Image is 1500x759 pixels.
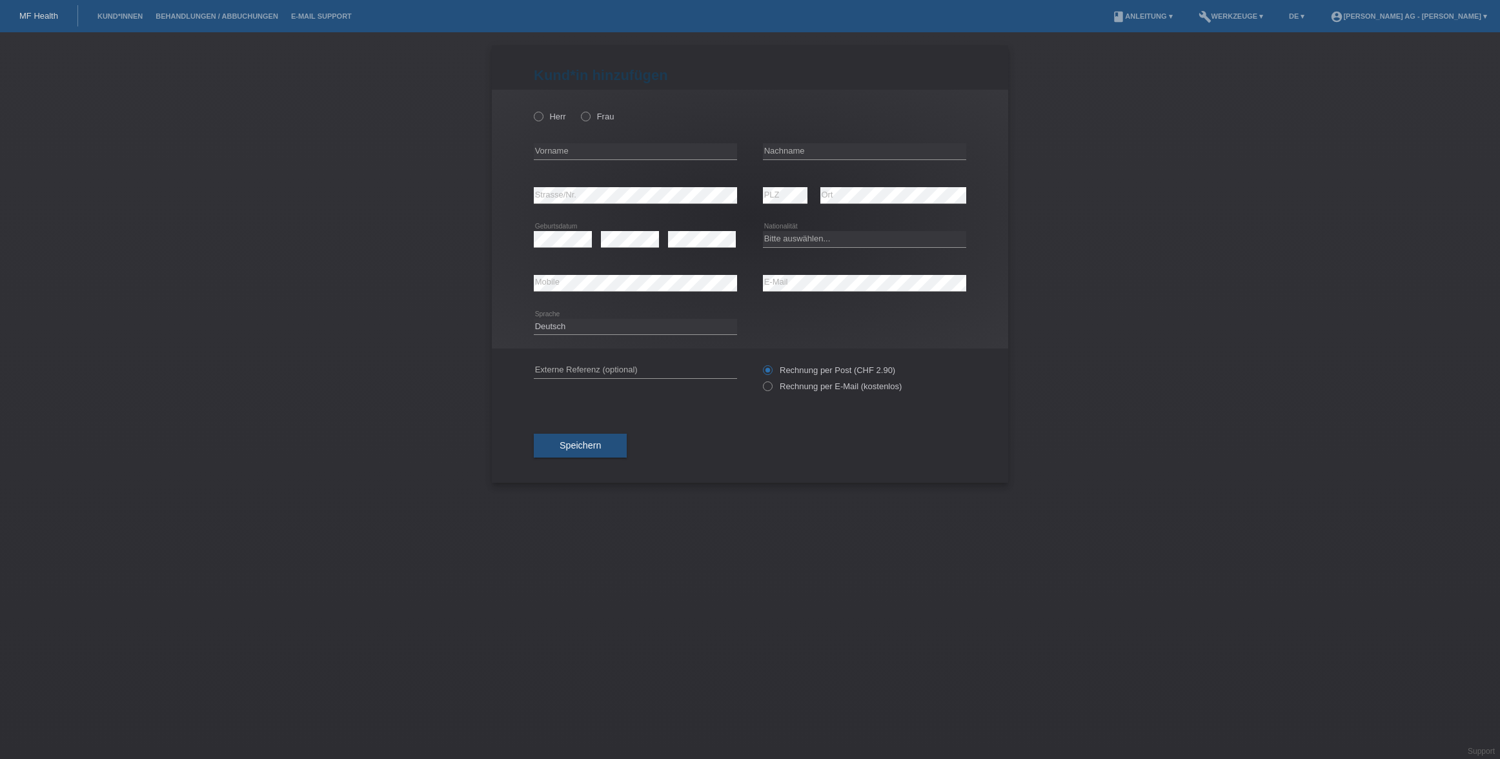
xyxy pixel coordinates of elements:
a: buildWerkzeuge ▾ [1192,12,1270,20]
a: E-Mail Support [285,12,358,20]
span: Speichern [560,440,601,450]
i: build [1199,10,1211,23]
label: Rechnung per E-Mail (kostenlos) [763,381,902,391]
input: Frau [581,112,589,120]
a: bookAnleitung ▾ [1106,12,1179,20]
input: Rechnung per E-Mail (kostenlos) [763,381,771,398]
input: Rechnung per Post (CHF 2.90) [763,365,771,381]
i: book [1112,10,1125,23]
a: MF Health [19,11,58,21]
button: Speichern [534,434,627,458]
a: DE ▾ [1282,12,1311,20]
i: account_circle [1330,10,1343,23]
label: Rechnung per Post (CHF 2.90) [763,365,895,375]
a: account_circle[PERSON_NAME] AG - [PERSON_NAME] ▾ [1324,12,1494,20]
label: Frau [581,112,614,121]
a: Kund*innen [91,12,149,20]
a: Behandlungen / Abbuchungen [149,12,285,20]
h1: Kund*in hinzufügen [534,67,966,83]
input: Herr [534,112,542,120]
label: Herr [534,112,566,121]
a: Support [1468,747,1495,756]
